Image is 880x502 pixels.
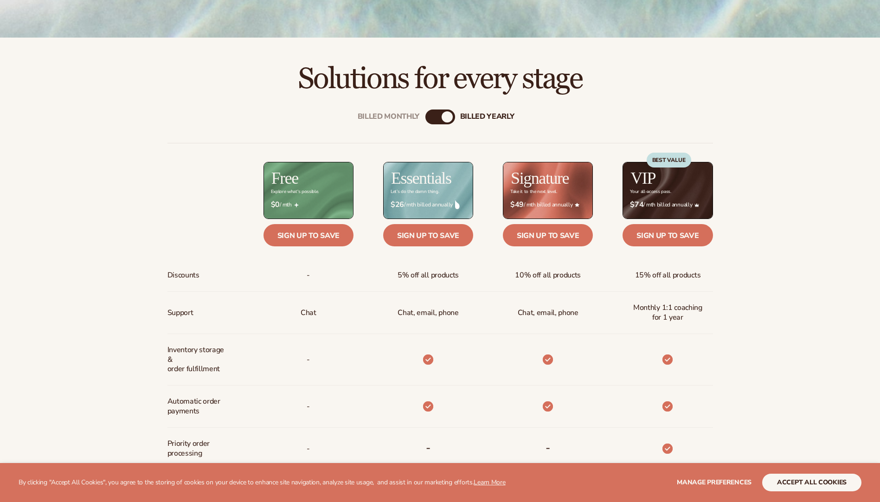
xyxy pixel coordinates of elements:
button: Manage preferences [677,474,752,491]
div: Let’s do the damn thing. [391,189,439,194]
h2: Essentials [391,170,451,187]
img: drop.png [455,200,460,209]
p: By clicking "Accept All Cookies", you agree to the storing of cookies on your device to enhance s... [19,479,506,487]
span: / mth billed annually [630,200,705,209]
span: - [307,267,310,284]
div: Your all-access pass. [630,189,671,194]
img: Free_Icon_bb6e7c7e-73f8-44bd-8ed0-223ea0fc522e.png [294,203,299,207]
button: accept all cookies [762,474,861,491]
img: free_bg.png [264,162,353,219]
h2: Signature [511,170,569,187]
img: VIP_BG_199964bd-3653-43bc-8a67-789d2d7717b9.jpg [623,162,712,219]
a: Sign up to save [623,224,713,246]
span: 15% off all products [635,267,701,284]
span: Chat, email, phone [518,304,578,322]
div: Billed Monthly [358,112,420,121]
span: - [307,398,310,415]
div: billed Yearly [460,112,514,121]
span: Priority order processing [167,435,229,462]
span: / mth billed annually [391,200,466,209]
strong: $26 [391,200,404,209]
img: Crown_2d87c031-1b5a-4345-8312-a4356ddcde98.png [694,203,699,207]
h2: VIP [630,170,655,187]
a: Sign up to save [503,224,593,246]
p: Chat, email, phone [398,304,458,322]
span: / mth [271,200,346,209]
h2: Solutions for every stage [26,64,854,95]
span: Monthly 1:1 coaching for 1 year [630,299,705,326]
span: 5% off all products [398,267,459,284]
div: Take it to the next level. [510,189,557,194]
span: - [307,440,310,457]
strong: $49 [510,200,524,209]
img: Star_6.png [575,203,579,207]
img: Signature_BG_eeb718c8-65ac-49e3-a4e5-327c6aa73146.jpg [503,162,592,219]
span: Discounts [167,267,199,284]
span: Inventory storage & order fulfillment [167,341,229,378]
b: - [426,440,430,455]
span: Manage preferences [677,478,752,487]
h2: Free [271,170,298,187]
b: - [546,440,550,455]
span: Support [167,304,193,322]
div: BEST VALUE [647,153,691,167]
strong: $0 [271,200,280,209]
a: Sign up to save [383,224,473,246]
span: 10% off all products [515,267,581,284]
a: Learn More [474,478,505,487]
span: Automatic order payments [167,393,229,420]
p: Chat [301,304,316,322]
a: Sign up to save [263,224,353,246]
strong: $74 [630,200,643,209]
span: / mth billed annually [510,200,585,209]
p: - [307,351,310,368]
img: Essentials_BG_9050f826-5aa9-47d9-a362-757b82c62641.jpg [384,162,473,219]
div: Explore what's possible. [271,189,319,194]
